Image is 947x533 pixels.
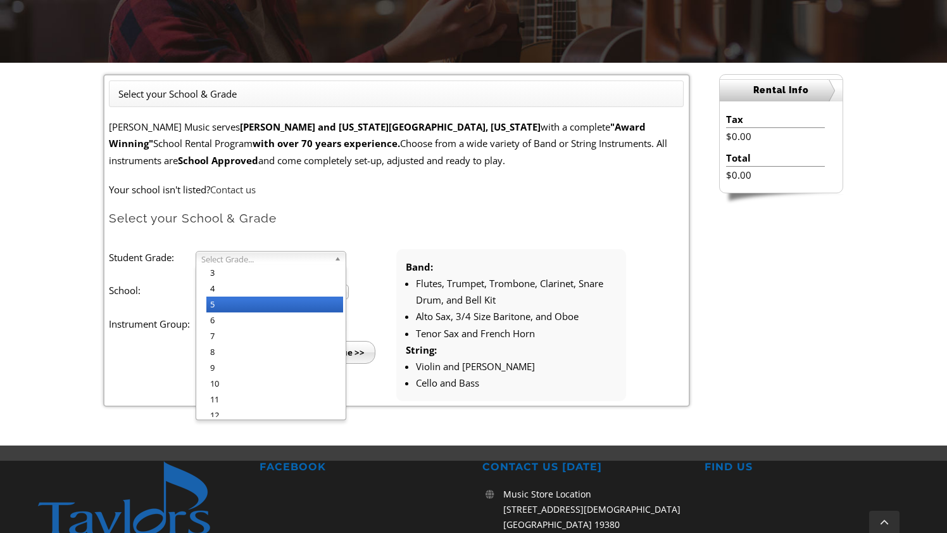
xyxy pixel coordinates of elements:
[206,328,343,344] li: 7
[416,275,617,309] li: Flutes, Trumpet, Trombone, Clarinet, Snare Drum, and Bell Kit
[206,344,343,360] li: 8
[726,150,824,167] li: Total
[109,181,684,198] p: Your school isn't listed?
[503,487,687,532] p: Music Store Location [STREET_ADDRESS][DEMOGRAPHIC_DATA] [GEOGRAPHIC_DATA] 19380
[253,137,400,150] strong: with over 70 years experience.
[178,154,258,167] strong: School Approved
[206,265,343,281] li: 3
[726,167,824,183] li: $0.00
[206,281,343,297] li: 4
[206,360,343,376] li: 9
[109,249,195,266] label: Student Grade:
[482,461,687,474] h2: CONTACT US [DATE]
[118,86,237,102] li: Select your School & Grade
[109,316,195,332] label: Instrument Group:
[726,128,824,144] li: $0.00
[705,461,910,474] h2: FIND US
[406,260,433,273] strong: Band:
[416,375,617,391] li: Cello and Bass
[240,120,541,133] strong: [PERSON_NAME] and [US_STATE][GEOGRAPHIC_DATA], [US_STATE]
[206,408,343,423] li: 12
[206,297,343,312] li: 5
[416,325,617,342] li: Tenor Sax and French Horn
[210,183,256,196] a: Contact us
[206,376,343,392] li: 10
[406,344,437,356] strong: String:
[109,282,195,299] label: School:
[416,358,617,375] li: Violin and [PERSON_NAME]
[201,252,329,267] span: Select Grade...
[109,210,684,226] h2: Select your School & Grade
[206,392,343,408] li: 11
[416,308,617,324] li: Alto Sax, 3/4 Size Baritone, and Oboe
[206,312,343,328] li: 6
[726,111,824,128] li: Tax
[109,119,684,169] p: [PERSON_NAME] Music serves with a complete School Rental Program Choose from a wide variety of Ba...
[720,79,843,101] h2: Rental Info
[719,193,843,205] img: sidebar-footer.png
[260,461,465,474] h2: FACEBOOK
